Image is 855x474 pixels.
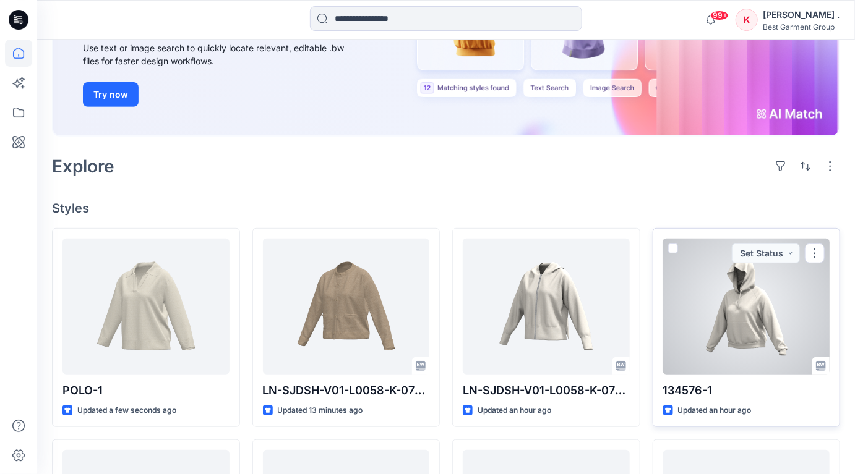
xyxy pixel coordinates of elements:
div: Use text or image search to quickly locate relevant, editable .bw files for faster design workflows. [83,41,361,67]
a: LN-SJDSH-V01-L0058-K-0724-1 [263,239,430,375]
div: Best Garment Group [763,22,840,32]
button: Try now [83,82,139,107]
p: Updated a few seconds ago [77,404,176,417]
h4: Styles [52,201,840,216]
p: POLO-1 [62,382,230,399]
p: 134576-1 [663,382,830,399]
p: Updated an hour ago [478,404,551,417]
p: Updated 13 minutes ago [278,404,363,417]
a: 134576-1 [663,239,830,375]
p: Updated an hour ago [678,404,752,417]
a: LN-SJDSH-V01-L0058-K-0724-2 [463,239,630,375]
div: [PERSON_NAME] . [763,7,840,22]
span: 99+ [710,11,729,20]
h2: Explore [52,156,114,176]
p: LN-SJDSH-V01-L0058-K-0724-2 [463,382,630,399]
div: K [736,9,758,31]
a: POLO-1 [62,239,230,375]
p: LN-SJDSH-V01-L0058-K-0724-1 [263,382,430,399]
